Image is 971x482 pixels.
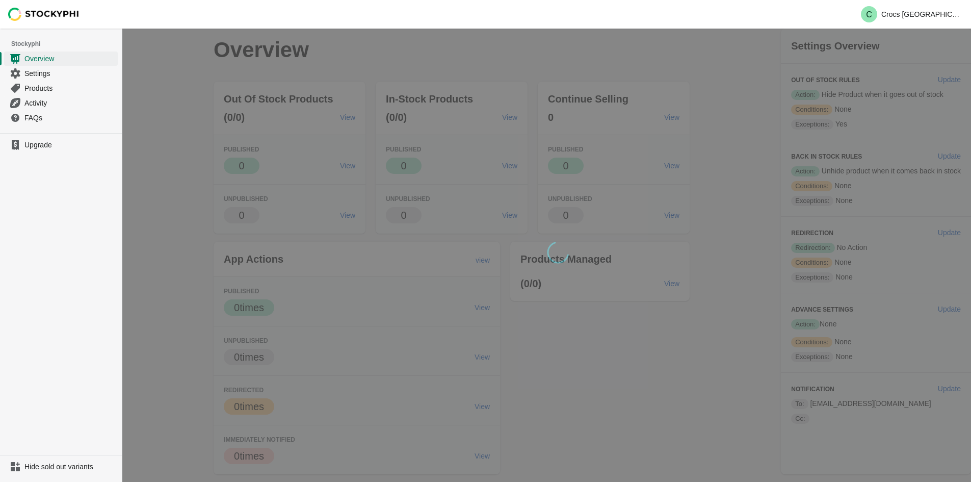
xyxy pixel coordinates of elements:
[4,110,118,125] a: FAQs
[4,81,118,95] a: Products
[24,98,116,108] span: Activity
[4,460,118,474] a: Hide sold out variants
[4,66,118,81] a: Settings
[4,51,118,66] a: Overview
[4,95,118,110] a: Activity
[24,462,116,472] span: Hide sold out variants
[857,4,967,24] button: Avatar with initials CCrocs [GEOGRAPHIC_DATA]
[866,10,872,19] text: C
[4,138,118,152] a: Upgrade
[24,54,116,64] span: Overview
[861,6,877,22] span: Avatar with initials C
[24,83,116,93] span: Products
[24,140,116,150] span: Upgrade
[24,113,116,123] span: FAQs
[24,68,116,79] span: Settings
[881,10,963,18] p: Crocs [GEOGRAPHIC_DATA]
[11,39,122,49] span: Stockyphi
[8,8,80,21] img: Stockyphi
